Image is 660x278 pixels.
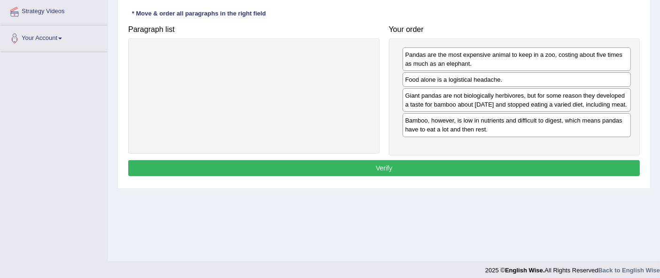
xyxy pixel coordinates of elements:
div: Food alone is a logistical headache. [403,72,631,87]
div: 2025 © All Rights Reserved [485,261,660,275]
button: Verify [128,160,640,176]
h4: Paragraph list [128,25,380,34]
div: Giant pandas are not biologically herbivores, but for some reason they developed a taste for bamb... [403,88,631,112]
a: Your Account [0,25,108,49]
div: Bamboo, however, is low in nutrients and difficult to digest, which means pandas have to eat a lo... [403,113,631,137]
div: Pandas are the most expensive animal to keep in a zoo, costing about five times as much as an ele... [403,47,631,71]
div: * Move & order all paragraphs in the right field [128,9,270,18]
a: Back to English Wise [598,267,660,274]
h4: Your order [389,25,640,34]
strong: English Wise. [505,267,544,274]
